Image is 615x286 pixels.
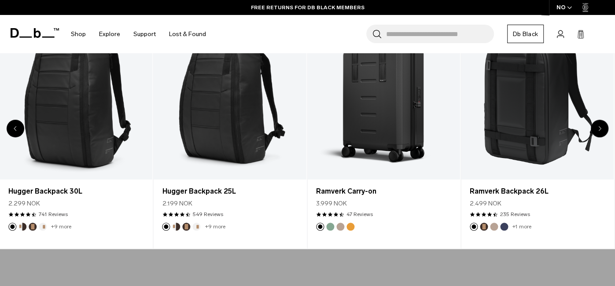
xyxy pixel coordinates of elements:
[51,224,71,230] a: +9 more
[133,18,156,50] a: Support
[480,223,488,231] button: Espresso
[99,18,120,50] a: Explore
[39,210,68,218] a: 741 reviews
[173,223,180,231] button: Cappuccino
[154,10,306,180] a: Hugger Backpack 25L
[18,223,26,231] button: Cappuccino
[326,223,334,231] button: Green Ray
[490,223,498,231] button: Fogbow Beige
[470,223,478,231] button: Black Out
[39,223,47,231] button: Oatmilk
[591,120,608,137] div: Next slide
[251,4,365,11] a: FREE RETURNS FOR DB BLACK MEMBERS
[193,223,201,231] button: Oatmilk
[336,223,344,231] button: Fogbow Beige
[29,223,37,231] button: Espresso
[346,223,354,231] button: Parhelion Orange
[162,199,192,208] span: 2.199 NOK
[162,186,298,197] a: Hugger Backpack 25L
[316,199,347,208] span: 3.999 NOK
[461,9,615,249] div: 4 / 20
[470,199,501,208] span: 2.499 NOK
[316,223,324,231] button: Black Out
[64,15,213,53] nav: Main Navigation
[193,210,223,218] a: 549 reviews
[307,9,461,249] div: 3 / 20
[307,10,460,180] a: Ramverk Carry-on
[500,210,530,218] a: 235 reviews
[154,9,307,249] div: 2 / 20
[162,223,170,231] button: Black Out
[500,223,508,231] button: Blue Hour
[8,223,16,231] button: Black Out
[507,25,544,43] a: Db Black
[461,10,614,180] a: Ramverk Backpack 26L
[71,18,86,50] a: Shop
[205,224,225,230] a: +9 more
[512,224,531,230] a: +1 more
[8,199,40,208] span: 2.299 NOK
[470,186,605,197] a: Ramverk Backpack 26L
[8,186,144,197] a: Hugger Backpack 30L
[169,18,206,50] a: Lost & Found
[346,210,373,218] a: 47 reviews
[183,223,191,231] button: Espresso
[7,120,24,137] div: Previous slide
[316,186,451,197] a: Ramverk Carry-on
